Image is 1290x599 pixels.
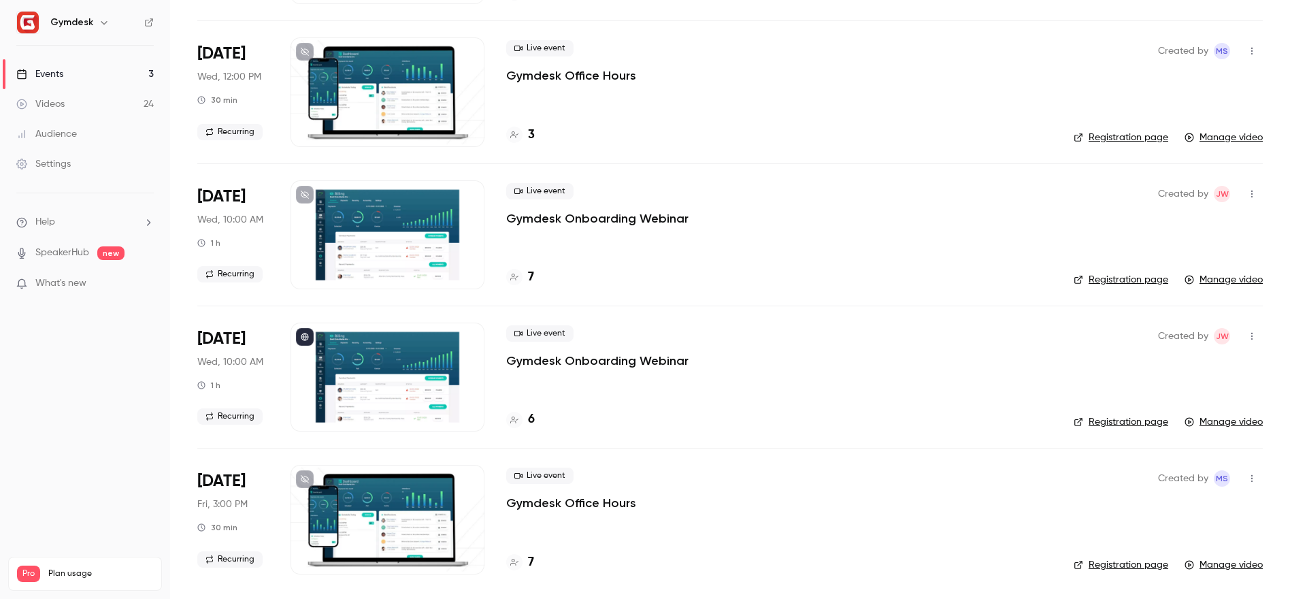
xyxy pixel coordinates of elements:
a: SpeakerHub [35,246,89,260]
span: [DATE] [197,328,246,350]
span: Created by [1158,328,1208,344]
a: 7 [506,553,534,572]
a: Gymdesk Onboarding Webinar [506,210,689,227]
span: Help [35,215,55,229]
div: Videos [16,97,65,111]
div: Audience [16,127,77,141]
div: Settings [16,157,71,171]
h6: Gymdesk [50,16,93,29]
a: Manage video [1185,131,1263,144]
a: Registration page [1074,273,1168,287]
div: 1 h [197,238,220,248]
span: Jay Wilson [1214,328,1230,344]
a: Manage video [1185,558,1263,572]
h4: 7 [528,268,534,287]
span: [DATE] [197,186,246,208]
a: Registration page [1074,131,1168,144]
span: Mark Saldana [1214,43,1230,59]
span: Fri, 3:00 PM [197,498,248,511]
span: What's new [35,276,86,291]
span: JW [1216,186,1229,202]
h4: 3 [528,126,535,144]
span: [DATE] [197,43,246,65]
span: Recurring [197,408,263,425]
span: Jay Wilson [1214,186,1230,202]
span: Recurring [197,124,263,140]
a: Registration page [1074,415,1168,429]
img: Gymdesk [17,12,39,33]
span: Mark Saldana [1214,470,1230,487]
span: Plan usage [48,568,153,579]
div: Apr 30 Wed, 1:00 PM (America/Mexico City) [197,37,269,146]
a: 6 [506,410,535,429]
div: Events [16,67,63,81]
a: Registration page [1074,558,1168,572]
div: 30 min [197,95,237,106]
a: Gymdesk Office Hours [506,495,636,511]
div: 30 min [197,522,237,533]
span: Created by [1158,43,1208,59]
span: [DATE] [197,470,246,492]
span: Created by [1158,186,1208,202]
a: Gymdesk Office Hours [506,67,636,84]
span: Recurring [197,266,263,282]
span: Recurring [197,551,263,568]
span: Wed, 12:00 PM [197,70,261,84]
a: Manage video [1185,415,1263,429]
span: Pro [17,566,40,582]
span: Wed, 10:00 AM [197,355,263,369]
span: Live event [506,468,574,484]
h4: 6 [528,410,535,429]
li: help-dropdown-opener [16,215,154,229]
span: Live event [506,183,574,199]
span: Live event [506,325,574,342]
iframe: Noticeable Trigger [137,278,154,290]
span: JW [1216,328,1229,344]
a: 7 [506,268,534,287]
span: MS [1216,43,1228,59]
a: 3 [506,126,535,144]
div: Apr 30 Wed, 1:00 PM (America/New York) [197,180,269,289]
h4: 7 [528,553,534,572]
div: Apr 23 Wed, 1:00 PM (America/New York) [197,323,269,432]
span: new [97,246,125,260]
a: Manage video [1185,273,1263,287]
a: Gymdesk Onboarding Webinar [506,353,689,369]
span: Live event [506,40,574,56]
span: Created by [1158,470,1208,487]
span: Wed, 10:00 AM [197,213,263,227]
div: 1 h [197,380,220,391]
div: Apr 18 Fri, 4:00 PM (America/Mexico City) [197,465,269,574]
span: MS [1216,470,1228,487]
